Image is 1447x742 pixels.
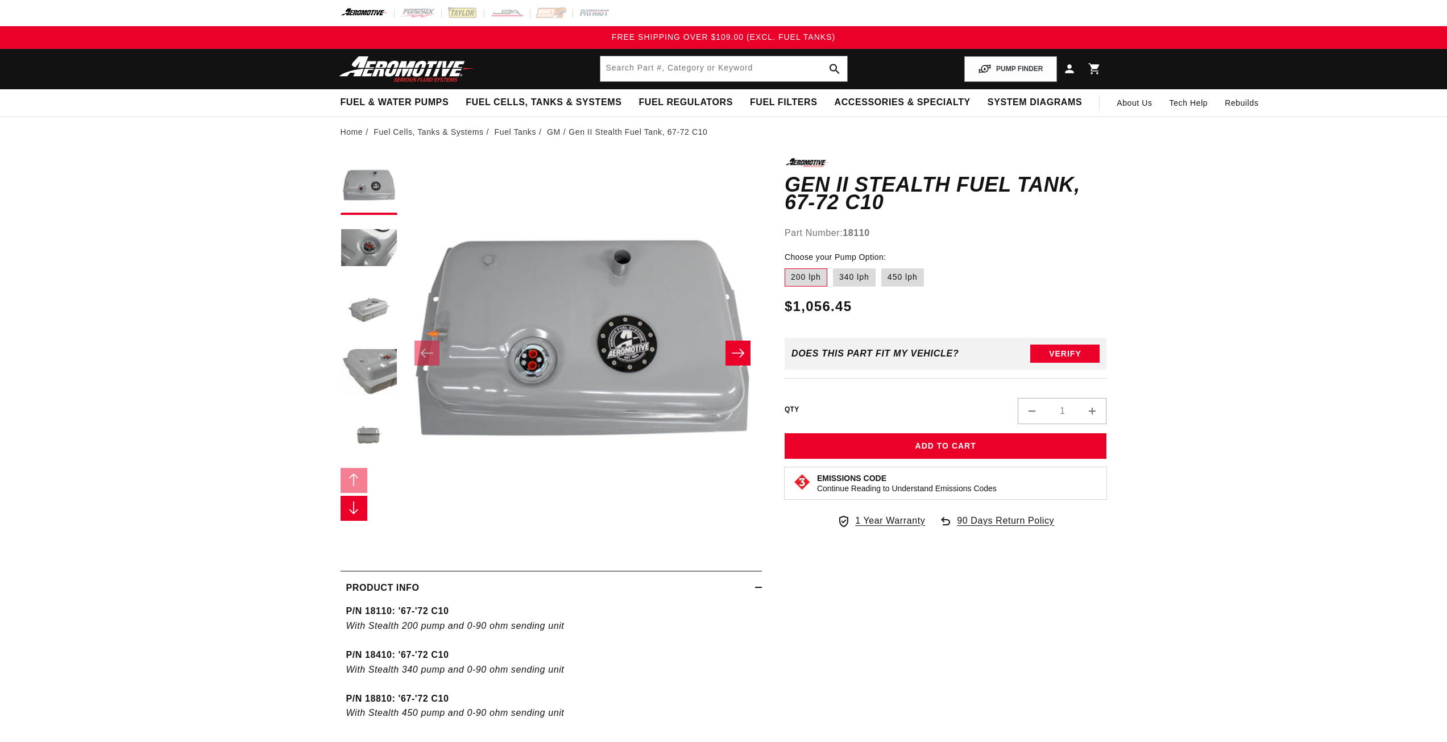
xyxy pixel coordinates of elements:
legend: Choose your Pump Option: [785,251,887,263]
a: GM [547,126,561,138]
div: Does This part fit My vehicle? [791,349,959,359]
button: Load image 5 in gallery view [341,408,397,465]
em: With Stealth 200 pump and 0-90 ohm sending unit [346,621,565,631]
label: QTY [785,405,799,414]
button: Load image 3 in gallery view [341,283,397,340]
em: With Stealth 450 pump and 0-90 ohm sending unit [346,708,565,718]
summary: Accessories & Specialty [826,89,979,116]
span: 1 Year Warranty [855,513,925,528]
media-gallery: Gallery Viewer [341,158,762,548]
summary: Fuel Filters [741,89,826,116]
li: Fuel Cells, Tanks & Systems [374,126,492,138]
img: Aeromotive [336,56,478,82]
a: 1 Year Warranty [837,513,925,528]
strong: P/N 18110: '67-'72 C10 [346,606,449,616]
a: 90 Days Return Policy [939,513,1054,540]
summary: Rebuilds [1216,89,1267,117]
button: search button [822,56,847,81]
span: FREE SHIPPING OVER $109.00 (EXCL. FUEL TANKS) [612,32,835,42]
button: Load image 4 in gallery view [341,346,397,403]
span: Fuel Cells, Tanks & Systems [466,97,621,109]
summary: Fuel & Water Pumps [332,89,458,116]
button: PUMP FINDER [964,56,1056,82]
button: Verify [1030,345,1100,363]
span: 90 Days Return Policy [957,513,1054,540]
label: 450 lph [881,268,924,287]
strong: P/N 18810: '67-'72 C10 [346,694,449,703]
button: Add to Cart [785,433,1107,459]
strong: 18110 [843,228,870,238]
summary: Product Info [341,571,762,604]
span: About Us [1117,98,1152,107]
button: Load image 2 in gallery view [341,221,397,277]
span: $1,056.45 [785,296,852,317]
button: Slide left [341,468,368,493]
summary: Fuel Cells, Tanks & Systems [457,89,630,116]
a: Fuel Tanks [495,126,536,138]
a: About Us [1108,89,1160,117]
button: Slide right [341,496,368,521]
div: Part Number: [785,226,1107,241]
span: Rebuilds [1225,97,1258,109]
nav: breadcrumbs [341,126,1107,138]
p: Continue Reading to Understand Emissions Codes [817,483,997,494]
summary: Tech Help [1161,89,1217,117]
label: 200 lph [785,268,827,287]
h1: Gen II Stealth Fuel Tank, 67-72 C10 [785,176,1107,212]
button: Load image 1 in gallery view [341,158,397,215]
label: 340 lph [833,268,876,287]
span: System Diagrams [988,97,1082,109]
span: Fuel Filters [750,97,818,109]
span: Fuel & Water Pumps [341,97,449,109]
img: Emissions code [793,473,811,491]
input: Search by Part Number, Category or Keyword [600,56,847,81]
summary: System Diagrams [979,89,1091,116]
button: Slide right [725,341,751,366]
strong: P/N 18410: '67-'72 C10 [346,650,449,660]
button: Emissions CodeContinue Reading to Understand Emissions Codes [817,473,997,494]
button: Slide left [414,341,440,366]
h2: Product Info [346,581,420,595]
span: Accessories & Specialty [835,97,971,109]
summary: Fuel Regulators [630,89,741,116]
li: Gen II Stealth Fuel Tank, 67-72 C10 [569,126,707,138]
strong: Emissions Code [817,474,886,483]
span: Tech Help [1170,97,1208,109]
a: Home [341,126,363,138]
span: Fuel Regulators [638,97,732,109]
em: With Stealth 340 pump and 0-90 ohm sending unit [346,665,565,674]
